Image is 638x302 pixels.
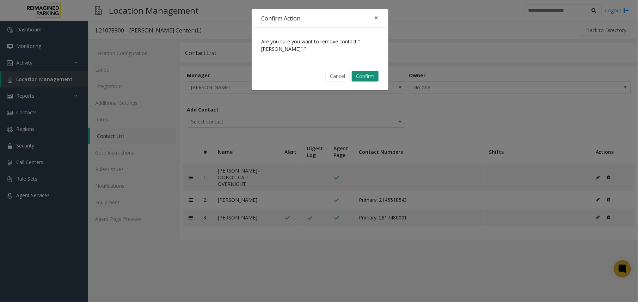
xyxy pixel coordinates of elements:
button: Cancel [325,71,350,81]
button: Confirm [352,71,379,81]
h4: Confirm Action [262,14,301,23]
div: Are you sure you want to remove contact "[PERSON_NAME]" ? [252,28,388,62]
button: Close [369,9,384,26]
span: × [374,13,379,23]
